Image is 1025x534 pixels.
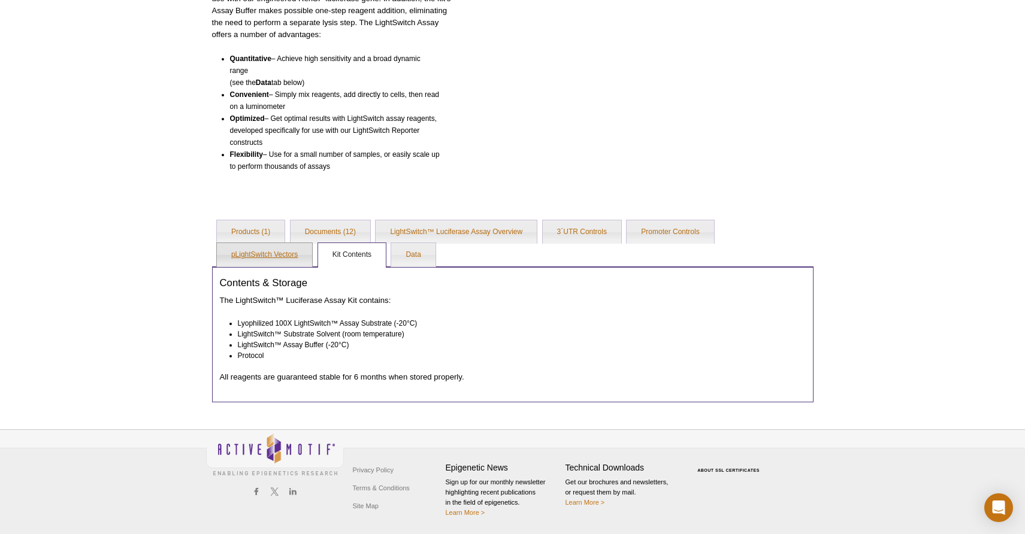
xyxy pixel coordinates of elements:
[238,350,795,361] li: Protocol
[446,463,560,473] h4: Epigenetic News
[230,148,440,172] li: – Use for a small number of samples, or easily scale up to perform thousands of assays
[376,220,537,244] a: LightSwitch™ Luciferase Assay Overview
[566,463,679,473] h4: Technical Downloads
[446,477,560,518] p: Sign up for our monthly newsletter highlighting recent publications in the field of epigenetics.
[230,113,440,148] li: – Get optimal results with LightSwitch assay reagents, developed specifically for use with our Li...
[217,243,312,267] a: pLightSwitch Vectors
[566,477,679,508] p: Get our brochures and newsletters, or request them by mail.
[697,468,760,472] a: ABOUT SSL CERTIFICATES
[318,243,386,267] a: Kit Contents
[238,318,795,329] li: Lyophilized 100X LightSwitch™ Assay Substrate (-20°C)
[391,243,435,267] a: Data
[230,114,265,123] b: Optimized
[230,89,440,113] li: – Simply mix reagents, add directly to cells, then read on a luminometer
[627,220,713,244] a: Promoter Controls
[350,497,382,515] a: Site Map
[350,479,413,497] a: Terms & Conditions
[984,493,1013,522] div: Open Intercom Messenger
[350,461,397,479] a: Privacy Policy
[217,220,285,244] a: Products (1)
[291,220,370,244] a: Documents (12)
[566,499,605,506] a: Learn More >
[230,53,440,89] li: – Achieve high sensitivity and a broad dynamic range (see the tab below)
[256,78,271,87] b: Data
[238,339,795,350] li: LightSwitch™ Assay Buffer (-20°C)
[206,430,344,478] img: Active Motif,
[230,150,263,159] b: Flexibility
[685,451,775,477] table: Click to Verify - This site chose Symantec SSL for secure e-commerce and confidential communicati...
[230,90,269,99] b: Convenient
[238,329,795,339] li: LightSwitch™ Substrate Solvent (room temperature)
[220,277,806,289] h3: Contents & Storage
[220,372,806,383] p: All reagents are guaranteed stable for 6 months when stored properly.
[543,220,621,244] a: 3´UTR Controls
[220,295,806,306] p: The LightSwitch™ Luciferase Assay Kit contains:
[446,509,485,516] a: Learn More >
[230,54,271,63] b: Quantitative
